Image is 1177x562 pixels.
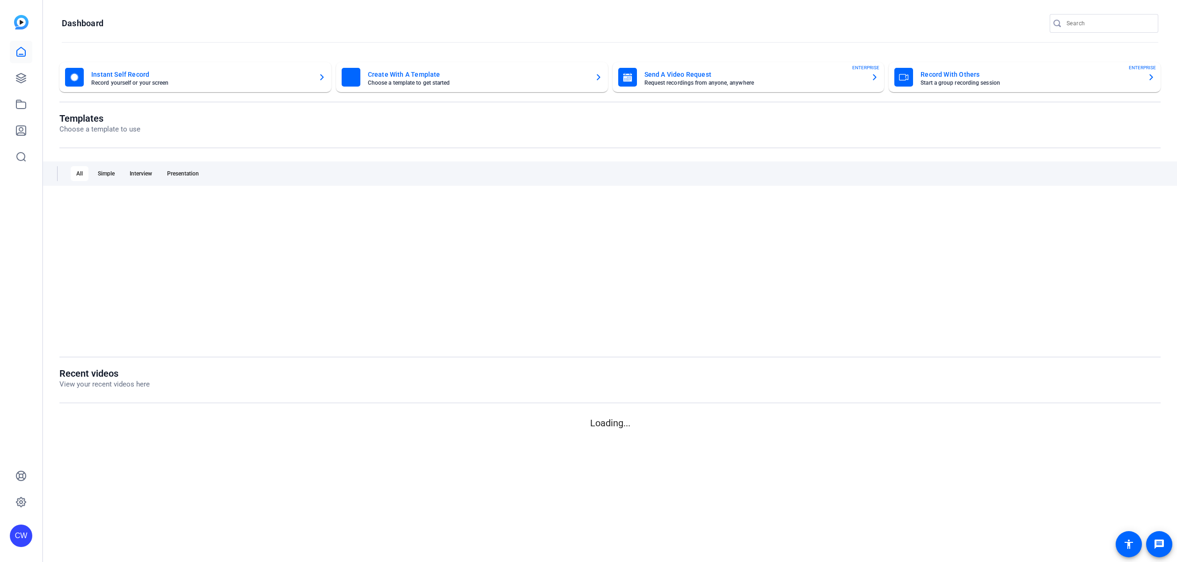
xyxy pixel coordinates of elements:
[91,69,311,80] mat-card-title: Instant Self Record
[59,379,150,390] p: View your recent videos here
[921,69,1140,80] mat-card-title: Record With Others
[59,62,331,92] button: Instant Self RecordRecord yourself or your screen
[59,416,1161,430] p: Loading...
[889,62,1161,92] button: Record With OthersStart a group recording sessionENTERPRISE
[10,525,32,547] div: CW
[59,368,150,379] h1: Recent videos
[62,18,103,29] h1: Dashboard
[613,62,885,92] button: Send A Video RequestRequest recordings from anyone, anywhereENTERPRISE
[59,124,140,135] p: Choose a template to use
[1067,18,1151,29] input: Search
[71,166,88,181] div: All
[91,80,311,86] mat-card-subtitle: Record yourself or your screen
[124,166,158,181] div: Interview
[1123,539,1134,550] mat-icon: accessibility
[644,80,864,86] mat-card-subtitle: Request recordings from anyone, anywhere
[921,80,1140,86] mat-card-subtitle: Start a group recording session
[14,15,29,29] img: blue-gradient.svg
[852,64,879,71] span: ENTERPRISE
[368,69,587,80] mat-card-title: Create With A Template
[161,166,205,181] div: Presentation
[368,80,587,86] mat-card-subtitle: Choose a template to get started
[1154,539,1165,550] mat-icon: message
[336,62,608,92] button: Create With A TemplateChoose a template to get started
[59,113,140,124] h1: Templates
[92,166,120,181] div: Simple
[644,69,864,80] mat-card-title: Send A Video Request
[1129,64,1156,71] span: ENTERPRISE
